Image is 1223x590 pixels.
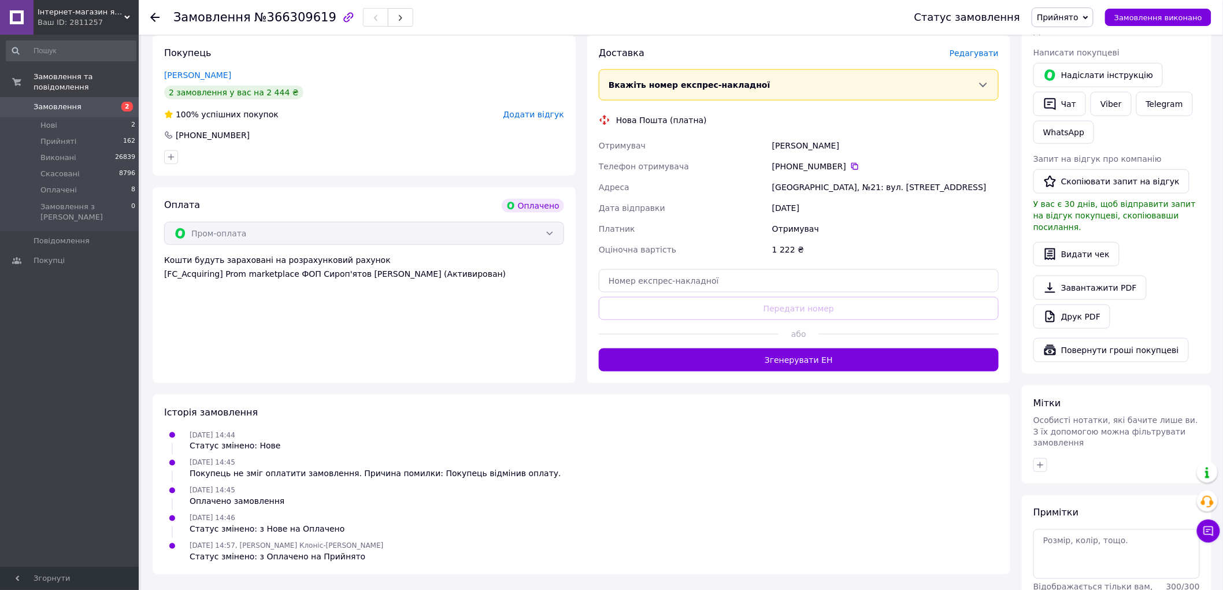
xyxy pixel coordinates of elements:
span: Замовлення [34,102,81,112]
a: Завантажити PDF [1033,276,1147,300]
span: 2 [131,120,135,131]
span: або [779,328,818,340]
button: Чат [1033,92,1086,116]
span: Особисті нотатки, які бачите лише ви. З їх допомогою можна фільтрувати замовлення [1033,415,1198,448]
span: Прийняті [40,136,76,147]
span: №366309619 [254,10,336,24]
button: Повернути гроші покупцеві [1033,338,1189,362]
button: Чат з покупцем [1197,520,1220,543]
a: Telegram [1136,92,1193,116]
div: Покупець не зміг оплатити замовлення. Причина помилки: Покупець відмінив оплату. [190,468,561,480]
span: 8796 [119,169,135,179]
div: Ваш ID: 2811257 [38,17,139,28]
span: Платник [599,224,635,233]
div: Оплачено замовлення [190,496,284,507]
span: Замовлення з [PERSON_NAME] [40,202,131,222]
span: Мітки [1033,398,1061,409]
span: 2 [121,102,133,112]
div: [DATE] [770,198,1001,218]
span: Редагувати [950,49,999,58]
a: WhatsApp [1033,121,1094,144]
div: Нова Пошта (платна) [613,114,710,126]
span: Покупець [164,47,212,58]
span: Покупці [34,255,65,266]
span: У вас є 30 днів, щоб відправити запит на відгук покупцеві, скопіювавши посилання. [1033,199,1196,232]
span: 8 [131,185,135,195]
div: Статус замовлення [914,12,1021,23]
span: Телефон отримувача [599,162,689,171]
div: Статус змінено: Нове [190,440,281,452]
span: Отримувач [599,141,646,150]
span: Оплачені [40,185,77,195]
span: Замовлення та повідомлення [34,72,139,92]
span: [DATE] 14:57, [PERSON_NAME] Клоніс-[PERSON_NAME] [190,542,383,550]
span: Замовлення виконано [1114,13,1202,22]
div: успішних покупок [164,109,279,120]
a: Viber [1091,92,1131,116]
span: Інтернет-магазин якісних інструментів ''VERFO'' [38,7,124,17]
div: [FC_Acquiring] Prom marketplace ФОП Сироп'ятов [PERSON_NAME] (Активирован) [164,268,564,280]
input: Пошук [6,40,136,61]
span: Повідомлення [34,236,90,246]
span: Адреса [599,183,629,192]
span: Запит на відгук про компанію [1033,154,1162,164]
div: Повернутися назад [150,12,160,23]
div: 2 замовлення у вас на 2 444 ₴ [164,86,303,99]
div: Отримувач [770,218,1001,239]
span: [DATE] 14:46 [190,514,235,522]
input: Номер експрес-накладної [599,269,999,292]
span: [DATE] 14:45 [190,459,235,467]
span: Доставка [599,47,644,58]
div: Оплачено [502,199,564,213]
a: Друк PDF [1033,305,1110,329]
div: [PHONE_NUMBER] [772,161,999,172]
a: [PERSON_NAME] [164,70,231,80]
button: Згенерувати ЕН [599,348,999,372]
span: 100% [176,110,199,119]
div: [PHONE_NUMBER] [175,129,251,141]
span: Додати відгук [503,110,564,119]
button: Надіслати інструкцію [1033,63,1163,87]
span: 0 [131,202,135,222]
span: Оціночна вартість [599,245,676,254]
span: Виконані [40,153,76,163]
span: 26839 [115,153,135,163]
div: 1 222 ₴ [770,239,1001,260]
span: Дії [1033,25,1046,36]
button: Замовлення виконано [1105,9,1211,26]
span: 162 [123,136,135,147]
button: Видати чек [1033,242,1120,266]
div: [PERSON_NAME] [770,135,1001,156]
span: Замовлення [173,10,251,24]
span: [DATE] 14:44 [190,431,235,439]
div: Статус змінено: з Нове на Оплачено [190,524,344,535]
span: Написати покупцеві [1033,48,1120,57]
span: Історія замовлення [164,407,258,418]
div: Кошти будуть зараховані на розрахунковий рахунок [164,254,564,280]
button: Скопіювати запит на відгук [1033,169,1189,194]
span: Нові [40,120,57,131]
span: Дата відправки [599,203,665,213]
span: Прийнято [1037,13,1079,22]
div: [GEOGRAPHIC_DATA], №21: вул. [STREET_ADDRESS] [770,177,1001,198]
span: Скасовані [40,169,80,179]
span: Оплата [164,199,200,210]
span: Примітки [1033,507,1079,518]
div: Статус змінено: з Оплачено на Прийнято [190,551,383,563]
span: [DATE] 14:45 [190,487,235,495]
span: Вкажіть номер експрес-накладної [609,80,770,90]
